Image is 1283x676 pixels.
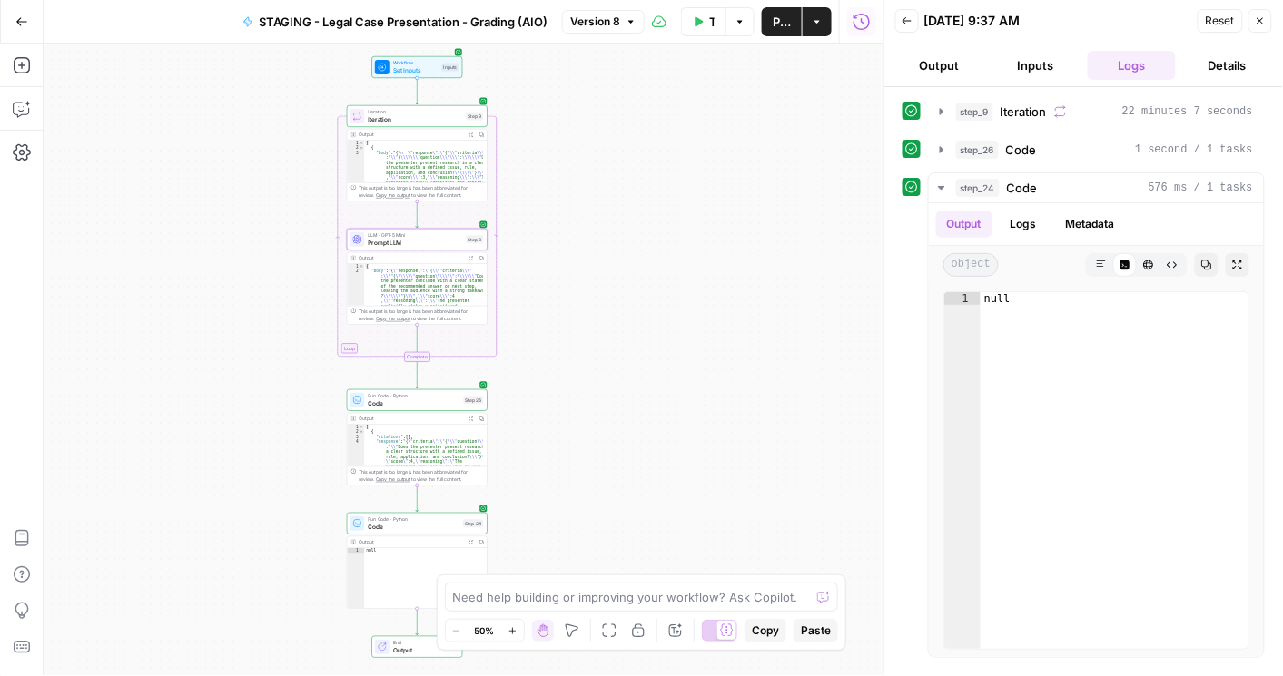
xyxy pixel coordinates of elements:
span: Toggle code folding, rows 2 through 4 [360,146,365,152]
div: EndOutput [347,636,488,658]
div: LoopIterationIterationStep 9Output[ { "body":"{\n\"response\":\"{\\\"criteria\\\" :\\\"{\\\\\\\"q... [347,105,488,201]
span: step_9 [956,103,993,121]
div: 3 [348,151,365,510]
div: 1 [348,425,365,430]
span: Toggle code folding, rows 1 through 5 [360,141,365,146]
span: Version 8 [570,14,620,30]
span: LLM · GPT-5 Mini [369,232,463,240]
div: 3 [348,435,365,440]
span: Iteration [369,115,463,124]
div: 1 [944,292,981,305]
div: 2 [348,146,365,152]
button: Test Workflow [681,7,725,36]
span: Copy the output [376,317,410,322]
button: Copy [745,619,786,642]
button: Inputs [992,51,1081,80]
button: Publish [762,7,802,36]
span: Output [393,646,455,655]
span: Code [369,523,460,532]
div: 1 [348,264,365,269]
div: Step 8 [467,236,484,244]
g: Edge from step_26 to step_24 [416,485,419,512]
div: 1 [348,548,365,554]
span: 1 second / 1 tasks [1135,142,1253,158]
div: Output [360,132,463,139]
span: Toggle code folding, rows 1 through 3 [360,264,365,269]
div: Run Code · PythonCodeStep 26Output[ { "citations":[], "response":"{\"criteria\":\"{\\\"question\\... [347,389,488,485]
span: Workflow [393,60,439,67]
span: Paste [801,622,831,639]
button: Version 8 [562,10,645,34]
g: Edge from step_9-iteration-end to step_26 [416,362,419,388]
g: Edge from step_24 to end [416,609,419,635]
div: Complete [404,352,430,362]
button: 576 ms / 1 tasks [929,173,1264,202]
div: Output [360,539,463,546]
span: Prompt LLM [369,239,463,248]
button: 1 second / 1 tasks [929,135,1264,164]
button: 22 minutes 7 seconds [929,97,1264,126]
div: 1 [348,141,365,146]
div: 2 [348,269,365,579]
span: 50% [475,623,495,638]
div: This output is too large & has been abbreviated for review. to view the full content. [360,309,484,323]
div: Step 26 [464,397,484,405]
button: Output [936,211,992,238]
span: Test Workflow [709,13,715,31]
span: Code [1006,141,1037,159]
span: Iteration [369,109,463,116]
button: Paste [794,619,838,642]
div: Complete [347,352,488,362]
span: step_24 [956,179,1000,197]
span: object [943,253,999,277]
button: Details [1183,51,1272,80]
button: Logs [1088,51,1177,80]
div: 2 [348,430,365,436]
span: Toggle code folding, rows 2 through 5 [360,430,365,436]
div: Output [360,416,463,423]
div: This output is too large & has been abbreviated for review. to view the full content. [360,469,484,484]
span: Publish [773,13,791,31]
div: This output is too large & has been abbreviated for review. to view the full content. [360,185,484,200]
div: Inputs [442,64,459,72]
span: Toggle code folding, rows 1 through 6 [360,425,365,430]
div: WorkflowSet InputsInputs [347,56,488,78]
div: Run Code · PythonCodeStep 24Outputnull [347,513,488,609]
span: Run Code · Python [369,393,460,400]
g: Edge from start to step_9 [416,78,419,104]
span: Iteration [1001,103,1047,121]
span: Copy the output [376,477,410,483]
span: Test [469,219,479,227]
span: STAGING - Legal Case Presentation - Grading (AIO) [259,13,548,31]
span: End [393,640,455,647]
div: 576 ms / 1 tasks [929,203,1264,657]
span: Copy the output [376,193,410,199]
div: Step 9 [467,113,484,121]
span: step_26 [956,141,999,159]
span: Reset [1206,13,1235,29]
div: LLM · GPT-5 MiniPrompt LLMStep 8TestOutput{ "body":"{\"response\":\"{\\\"criteria\\\" :\\\"{\\\\\... [347,229,488,325]
button: Reset [1198,9,1243,33]
span: Run Code · Python [369,516,460,524]
button: Test [455,217,483,229]
button: STAGING - Legal Case Presentation - Grading (AIO) [232,7,558,36]
span: Code [1007,179,1038,197]
div: Step 24 [463,520,484,528]
span: Code [369,399,460,408]
button: Logs [1000,211,1048,238]
span: Set Inputs [393,66,439,75]
span: 22 minutes 7 seconds [1122,103,1253,120]
div: Output [360,255,463,262]
span: Copy [752,622,779,639]
button: Metadata [1055,211,1126,238]
button: Output [895,51,984,80]
span: 576 ms / 1 tasks [1149,180,1253,196]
